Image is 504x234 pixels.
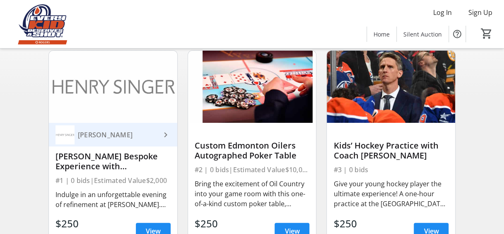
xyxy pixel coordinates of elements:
[333,141,449,161] div: Kids’ Hockey Practice with Coach [PERSON_NAME]
[367,27,396,42] a: Home
[49,123,177,146] a: Henry Singer[PERSON_NAME]
[403,30,442,39] span: Silent Auction
[462,6,499,19] button: Sign Up
[468,7,492,17] span: Sign Up
[195,141,310,161] div: Custom Edmonton Oilers Autographed Poker Table
[55,175,171,186] div: #1 | 0 bids | Estimated Value $2,000
[333,164,449,175] div: #3 | 0 bids
[479,26,494,41] button: Cart
[327,51,455,123] img: Kids’ Hockey Practice with Coach Knoblauch
[188,51,316,123] img: Custom Edmonton Oilers Autographed Poker Table
[195,179,310,209] div: Bring the excitement of Oil Country into your game room with this one-of-a-kind custom poker tabl...
[5,3,79,45] img: Edmonton Oilers Community Foundation's Logo
[374,30,390,39] span: Home
[55,216,94,231] div: $250
[449,26,465,42] button: Help
[75,131,161,139] div: [PERSON_NAME]
[333,179,449,209] div: Give your young hockey player the ultimate experience! A one-hour practice at the [GEOGRAPHIC_DAT...
[333,216,372,231] div: $250
[161,130,171,140] mat-icon: keyboard_arrow_right
[49,51,177,123] img: Henry Singer Bespoke Experience with Evan Bouchard & Ryan Nugent-Hopkins
[55,125,75,144] img: Henry Singer
[433,7,452,17] span: Log In
[55,151,171,171] div: [PERSON_NAME] Bespoke Experience with [PERSON_NAME] & [PERSON_NAME]
[195,164,310,175] div: #2 | 0 bids | Estimated Value $10,000
[195,216,233,231] div: $250
[397,27,449,42] a: Silent Auction
[427,6,458,19] button: Log In
[55,190,171,210] div: Indulge in an unforgettable evening of refinement at [PERSON_NAME]. You and your guest will be we...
